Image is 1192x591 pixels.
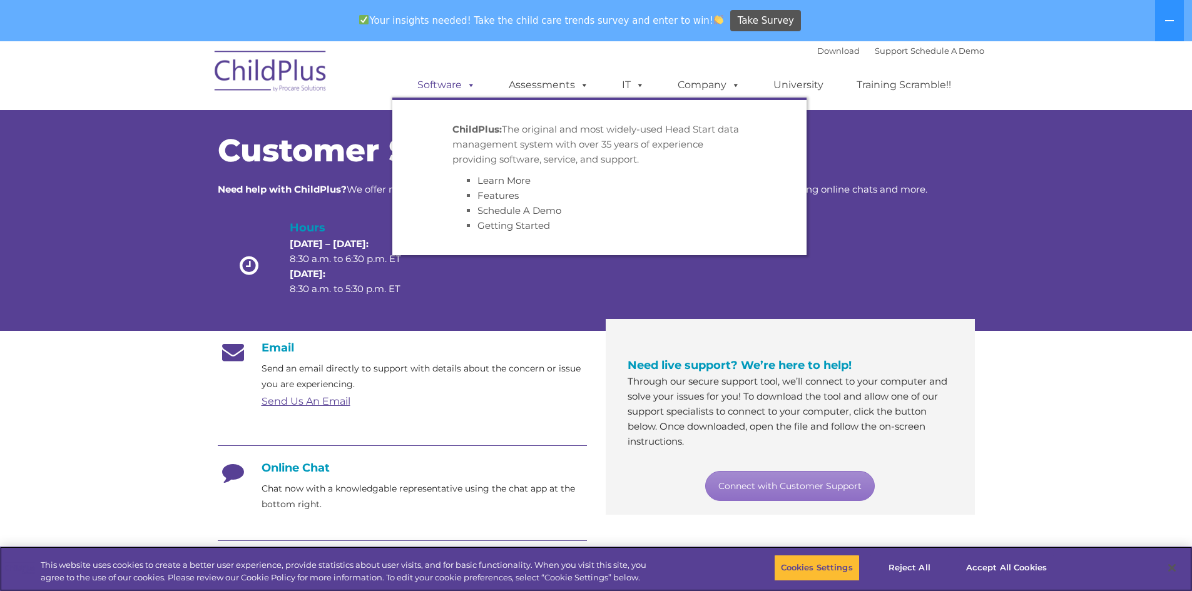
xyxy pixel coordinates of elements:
h4: Hours [290,219,422,236]
span: We offer many convenient ways to contact our amazing Customer Support representatives, including ... [218,183,927,195]
img: ChildPlus by Procare Solutions [208,42,334,104]
span: Your insights needed! Take the child care trends survey and enter to win! [354,8,729,33]
button: Cookies Settings [774,555,860,581]
span: Customer Support [218,131,523,169]
div: This website uses cookies to create a better user experience, provide statistics about user visit... [41,559,656,583]
a: Connect with Customer Support [705,471,875,501]
a: Schedule A Demo [910,46,984,56]
font: | [817,46,984,56]
img: 👏 [714,15,723,24]
h4: Online Chat [218,461,587,475]
strong: ChildPlus: [452,123,502,135]
p: 8:30 a.m. to 6:30 p.m. ET 8:30 a.m. to 5:30 p.m. ET [290,236,422,296]
strong: [DATE] – [DATE]: [290,238,369,250]
p: The original and most widely-used Head Start data management system with over 35 years of experie... [452,122,746,167]
a: IT [609,73,657,98]
a: Training Scramble!! [844,73,964,98]
button: Accept All Cookies [959,555,1054,581]
a: Support [875,46,908,56]
span: Take Survey [738,10,794,32]
a: Take Survey [730,10,801,32]
a: Download [817,46,860,56]
a: Features [477,189,519,201]
button: Reject All [870,555,949,581]
p: Through our secure support tool, we’ll connect to your computer and solve your issues for you! To... [628,374,953,449]
a: Getting Started [477,220,550,231]
a: Learn More [477,174,531,186]
a: Assessments [496,73,601,98]
p: Send an email directly to support with details about the concern or issue you are experiencing. [262,361,587,392]
strong: [DATE]: [290,268,325,280]
strong: Need help with ChildPlus? [218,183,347,195]
button: Close [1158,554,1186,582]
img: ✅ [359,15,369,24]
h4: Email [218,341,587,355]
a: Schedule A Demo [477,205,561,216]
a: University [761,73,836,98]
span: Need live support? We’re here to help! [628,358,852,372]
p: Chat now with a knowledgable representative using the chat app at the bottom right. [262,481,587,512]
a: Send Us An Email [262,395,350,407]
a: Software [405,73,488,98]
a: Company [665,73,753,98]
